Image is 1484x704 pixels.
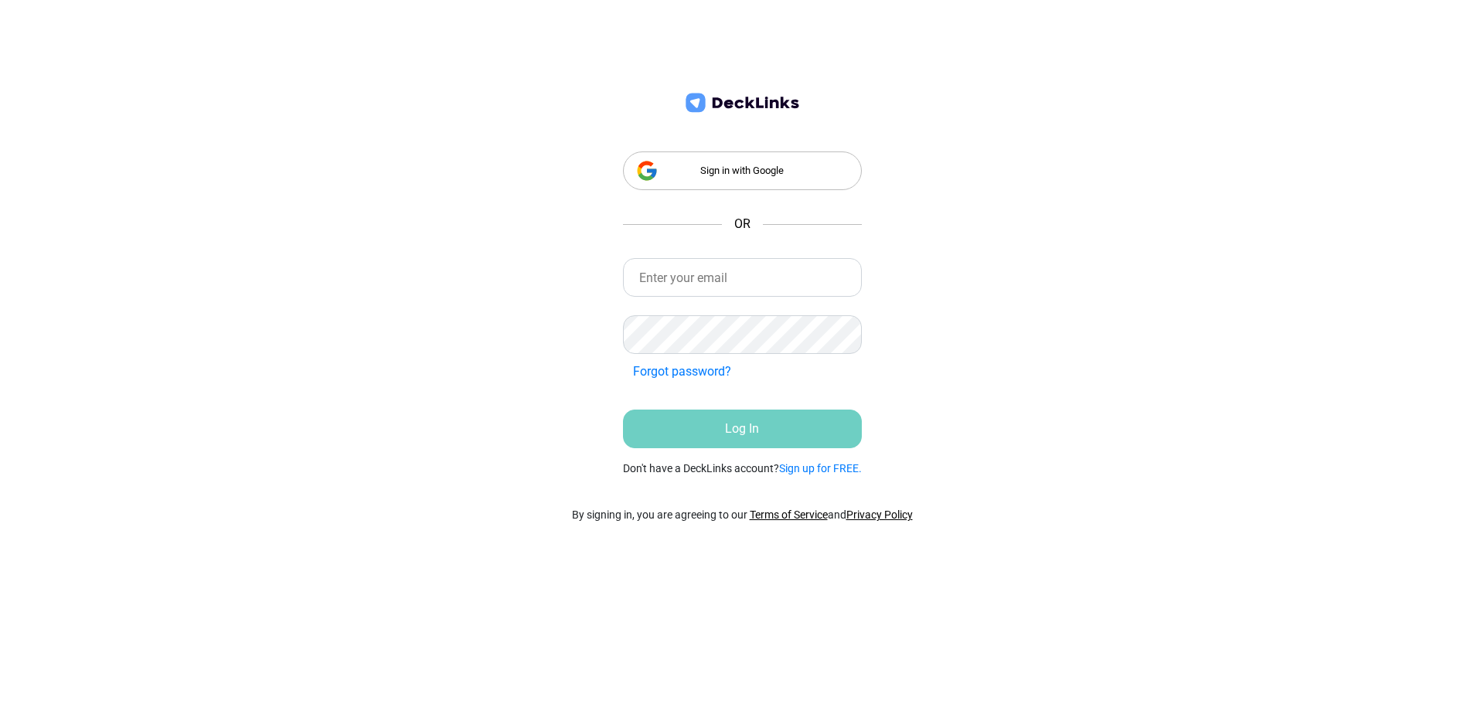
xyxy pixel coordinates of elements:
img: deck-links-logo.c572c7424dfa0d40c150da8c35de9cd0.svg [682,91,802,115]
p: By signing in, you are agreeing to our and [572,507,913,523]
a: Terms of Service [750,508,828,521]
div: Sign in with Google [623,151,862,190]
a: Privacy Policy [846,508,913,521]
input: Enter your email [623,258,862,297]
a: Sign up for FREE. [779,462,862,474]
span: OR [734,215,751,233]
small: Don't have a DeckLinks account? [623,461,862,477]
button: Log In [623,410,862,448]
button: Forgot password? [623,357,741,386]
